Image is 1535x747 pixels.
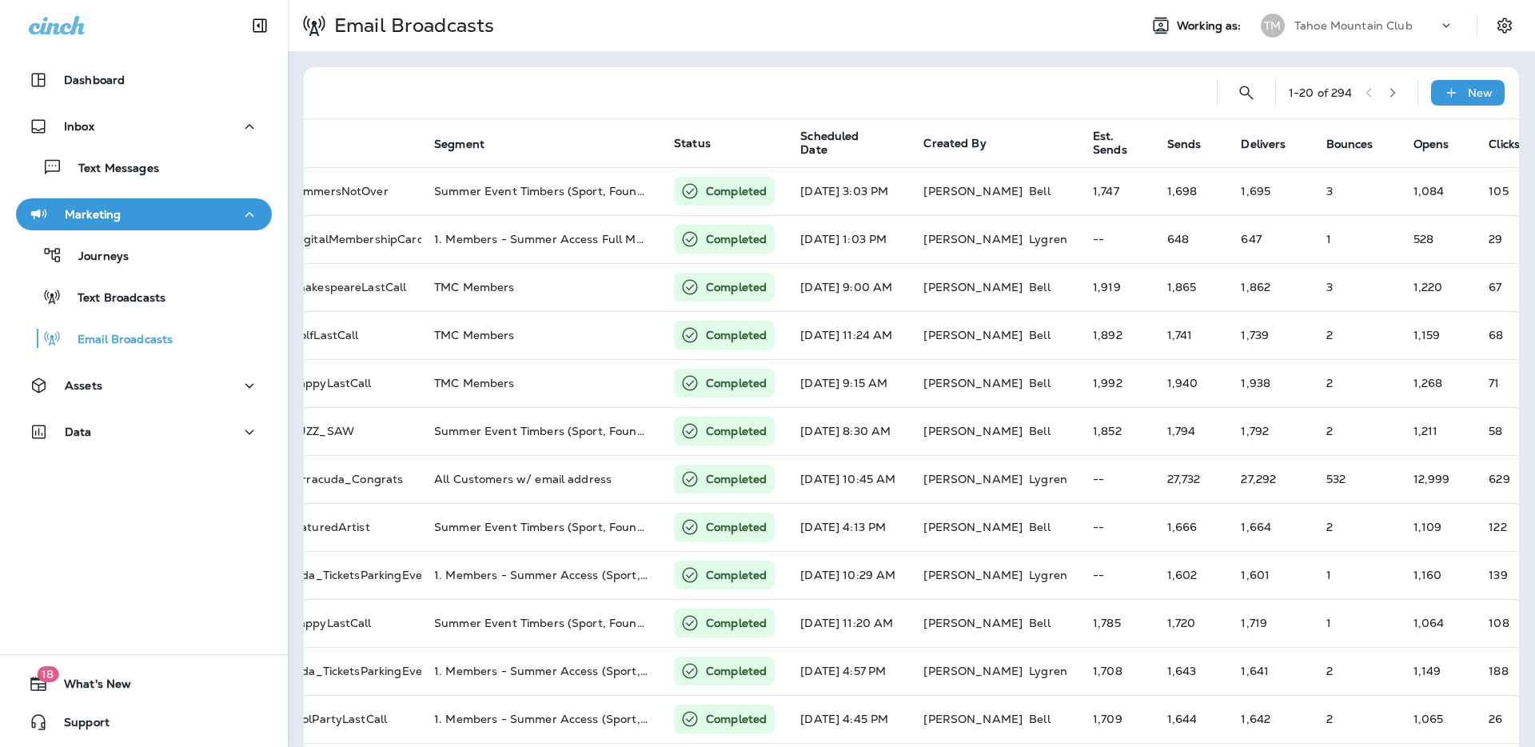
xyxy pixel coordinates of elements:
td: -- [1080,455,1154,503]
td: [DATE] 10:45 AM [787,455,911,503]
div: 1 - 20 of 294 [1289,86,1353,99]
p: [PERSON_NAME] [923,665,1023,677]
td: 1,698 [1154,167,1229,215]
p: [PERSON_NAME] [923,377,1023,389]
span: Est. Sends [1093,130,1127,157]
td: 2 [1314,647,1401,695]
p: Completed [706,375,767,391]
p: Completed [706,471,767,487]
span: Opens [1413,138,1449,151]
td: 1 [1314,215,1401,263]
p: 20250702_Barracuda_TicketsParkingEvents_Members [194,569,409,581]
td: 1,919 [1080,263,1154,311]
td: 1,708 [1080,647,1154,695]
p: Lygren [1029,665,1067,677]
p: Completed [706,615,767,631]
p: Data [65,425,92,438]
span: Summer Event Timbers (Sport, Founder, Summer, Four Seasons, Pavilion, Fractional, Gray's) [434,520,1008,534]
span: Bounces [1326,138,1374,151]
p: [PERSON_NAME] [923,473,1023,485]
td: 2 [1314,407,1401,455]
p: Bell [1029,425,1051,437]
td: 1,644 [1154,695,1229,743]
span: All Customers w/ email address [434,472,612,486]
p: Bell [1029,185,1051,198]
p: Text Broadcasts [62,291,165,306]
span: Opens [1413,137,1470,151]
td: [DATE] 4:13 PM [787,503,911,551]
span: Click rate:6% (Clicks/Opens) [1489,328,1503,342]
td: [DATE] 9:00 AM [787,263,911,311]
td: [DATE] 10:29 AM [787,551,911,599]
span: Click rate:5% (Clicks/Opens) [1489,472,1509,486]
td: 1,794 [1154,407,1229,455]
span: Open rate:65% (Opens/Sends) [1413,280,1443,294]
span: Scheduled Date [800,130,904,157]
span: Click rate:16% (Clicks/Opens) [1489,664,1508,678]
p: [PERSON_NAME] [923,617,1023,629]
td: 1,992 [1080,359,1154,407]
td: 1 [1314,551,1401,599]
span: Sends [1167,138,1202,151]
p: [PERSON_NAME] [923,233,1023,246]
span: Open rate:47% (Opens/Sends) [1413,472,1450,486]
td: [DATE] 11:20 AM [787,599,911,647]
td: -- [1080,503,1154,551]
span: Open rate:67% (Opens/Sends) [1413,520,1442,534]
td: 647 [1228,215,1313,263]
p: Completed [706,711,767,727]
p: Completed [706,519,767,535]
span: What's New [48,677,131,697]
td: [DATE] 11:24 AM [787,311,911,359]
td: 3 [1314,263,1401,311]
p: Lygren [1029,569,1067,581]
p: Completed [706,567,767,583]
span: 1. Members - Summer Access Full Members(Sport, 4 Season, Pavilion, Summer, Founder - NO FRACTIONALS) [434,232,1044,246]
button: Email Broadcasts [16,322,272,355]
td: -- [1080,551,1154,599]
span: Open rate:70% (Opens/Sends) [1413,664,1441,678]
span: 1. Members - Summer Access (Sport, Vacation Fractional, 4 Season, Pavilion, Summer, Founder, Corp... [434,568,1027,582]
td: 1,666 [1154,503,1229,551]
p: Completed [706,183,767,199]
td: 3 [1314,167,1401,215]
span: Segment [434,137,505,151]
span: Open rate:68% (Opens/Sends) [1413,424,1438,438]
p: Completed [706,279,767,295]
td: 27,732 [1154,455,1229,503]
span: Click rate:10% (Clicks/Opens) [1489,184,1508,198]
td: 2 [1314,359,1401,407]
p: Bell [1029,521,1051,533]
td: 1,852 [1080,407,1154,455]
button: Text Messages [16,150,272,184]
button: Search Email Broadcasts [1230,77,1262,109]
button: Support [16,706,272,738]
p: Bell [1029,329,1051,342]
span: Bounces [1326,137,1394,151]
span: Open rate:67% (Opens/Sends) [1413,328,1441,342]
p: Journeys [62,250,129,265]
td: 1,741 [1154,311,1229,359]
td: 1,601 [1228,551,1313,599]
td: [DATE] 8:30 AM [787,407,911,455]
span: Summer Event Timbers (Sport, Founder, Summer, Four Seasons, Pavilion, Fractional, Gray's) [434,424,1008,438]
span: Sends [1167,137,1222,151]
td: 648 [1154,215,1229,263]
span: Click rate:6% (Clicks/Opens) [1489,376,1499,390]
p: 20250808_TMC_DigitalMembershipCard [194,233,409,246]
td: 27,292 [1228,455,1313,503]
p: Assets [65,379,102,392]
span: Segment [434,138,484,151]
td: 1,785 [1080,599,1154,647]
p: New [1468,86,1493,99]
span: Delivers [1241,137,1306,151]
td: [DATE] 3:03 PM [787,167,911,215]
span: TMC Members [434,328,515,342]
td: 1,938 [1228,359,1313,407]
td: 2 [1314,311,1401,359]
td: 2 [1314,503,1401,551]
td: 1,664 [1228,503,1313,551]
p: Email Broadcasts [328,14,494,38]
p: [PERSON_NAME] [923,281,1023,294]
p: 20250702_Barracuda_TicketsParkingEvents_Members [194,665,409,677]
